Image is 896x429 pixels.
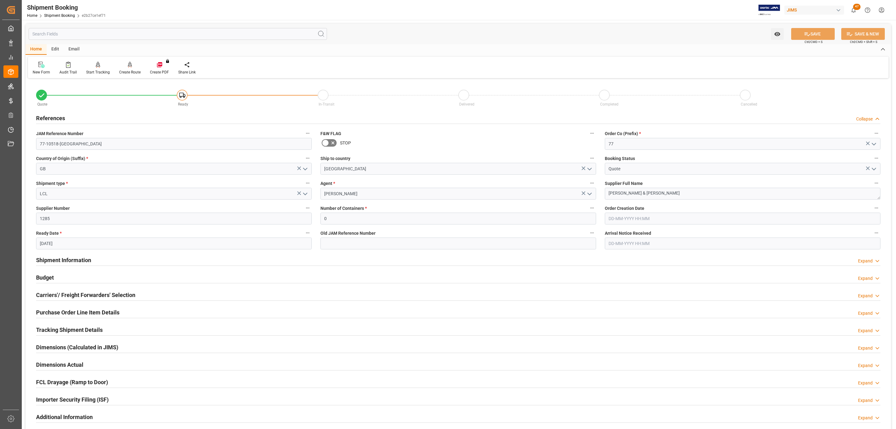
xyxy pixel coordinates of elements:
[36,163,312,175] input: Type to search/select
[304,154,312,162] button: Country of Origin (Suffix) *
[784,4,847,16] button: JIMS
[320,230,376,237] span: Old JAM Reference Number
[858,397,873,404] div: Expand
[585,189,594,199] button: open menu
[36,130,83,137] span: JAM Reference Number
[858,275,873,282] div: Expand
[304,229,312,237] button: Ready Date *
[758,5,780,16] img: Exertis%20JAM%20-%20Email%20Logo.jpg_1722504956.jpg
[741,102,757,106] span: Cancelled
[86,69,110,75] div: Start Tracking
[36,114,65,122] h2: References
[33,69,50,75] div: New Form
[605,230,651,237] span: Arrival Notice Received
[605,213,880,224] input: DD-MM-YYYY HH:MM
[858,293,873,299] div: Expand
[64,44,84,55] div: Email
[605,205,644,212] span: Order Creation Date
[861,3,875,17] button: Help Center
[869,164,878,174] button: open menu
[26,44,47,55] div: Home
[36,343,118,351] h2: Dimensions (Calculated in JIMS)
[36,326,103,334] h2: Tracking Shipment Details
[858,258,873,264] div: Expand
[320,155,350,162] span: Ship to country
[872,179,880,187] button: Supplier Full Name
[853,4,861,10] span: 47
[37,102,47,106] span: Quote
[178,69,196,75] div: Share Link
[872,154,880,162] button: Booking Status
[858,380,873,386] div: Expand
[36,378,108,386] h2: FCL Drayage (Ramp to Door)
[29,28,327,40] input: Search Fields
[605,188,880,200] textarea: [PERSON_NAME] & [PERSON_NAME]
[320,180,335,187] span: Agent
[340,140,351,146] span: STOP
[605,238,880,249] input: DD-MM-YYYY HH:MM
[36,256,91,264] h2: Shipment Information
[791,28,835,40] button: SAVE
[27,13,37,18] a: Home
[119,69,141,75] div: Create Route
[36,361,83,369] h2: Dimensions Actual
[300,189,310,199] button: open menu
[805,40,823,44] span: Ctrl/CMD + S
[47,44,64,55] div: Edit
[872,129,880,137] button: Order Co (Prefix) *
[588,229,596,237] button: Old JAM Reference Number
[304,204,312,212] button: Supplier Number
[869,139,878,149] button: open menu
[36,413,93,421] h2: Additional Information
[588,204,596,212] button: Number of Containers *
[36,291,135,299] h2: Carriers'/ Freight Forwarders' Selection
[588,179,596,187] button: Agent *
[36,155,88,162] span: Country of Origin (Suffix)
[320,130,341,137] span: F&W FLAG
[44,13,75,18] a: Shipment Booking
[585,164,594,174] button: open menu
[36,238,312,249] input: DD-MM-YYYY
[771,28,784,40] button: open menu
[36,205,70,212] span: Supplier Number
[841,28,885,40] button: SAVE & NEW
[304,129,312,137] button: JAM Reference Number
[605,180,643,187] span: Supplier Full Name
[459,102,474,106] span: Delivered
[178,102,188,106] span: Ready
[605,130,641,137] span: Order Co (Prefix)
[784,6,844,15] div: JIMS
[59,69,77,75] div: Audit Trail
[36,180,68,187] span: Shipment type
[847,3,861,17] button: show 47 new notifications
[872,204,880,212] button: Order Creation Date
[872,229,880,237] button: Arrival Notice Received
[600,102,618,106] span: Completed
[36,395,109,404] h2: Importer Security Filing (ISF)
[300,164,310,174] button: open menu
[36,273,54,282] h2: Budget
[856,116,873,122] div: Collapse
[858,345,873,351] div: Expand
[319,102,334,106] span: In-Transit
[27,3,106,12] div: Shipment Booking
[36,230,62,237] span: Ready Date
[320,205,367,212] span: Number of Containers
[858,362,873,369] div: Expand
[588,154,596,162] button: Ship to country
[588,129,596,137] button: F&W FLAG
[858,415,873,421] div: Expand
[605,155,635,162] span: Booking Status
[858,328,873,334] div: Expand
[858,310,873,317] div: Expand
[36,308,119,317] h2: Purchase Order Line Item Details
[850,40,877,44] span: Ctrl/CMD + Shift + S
[304,179,312,187] button: Shipment type *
